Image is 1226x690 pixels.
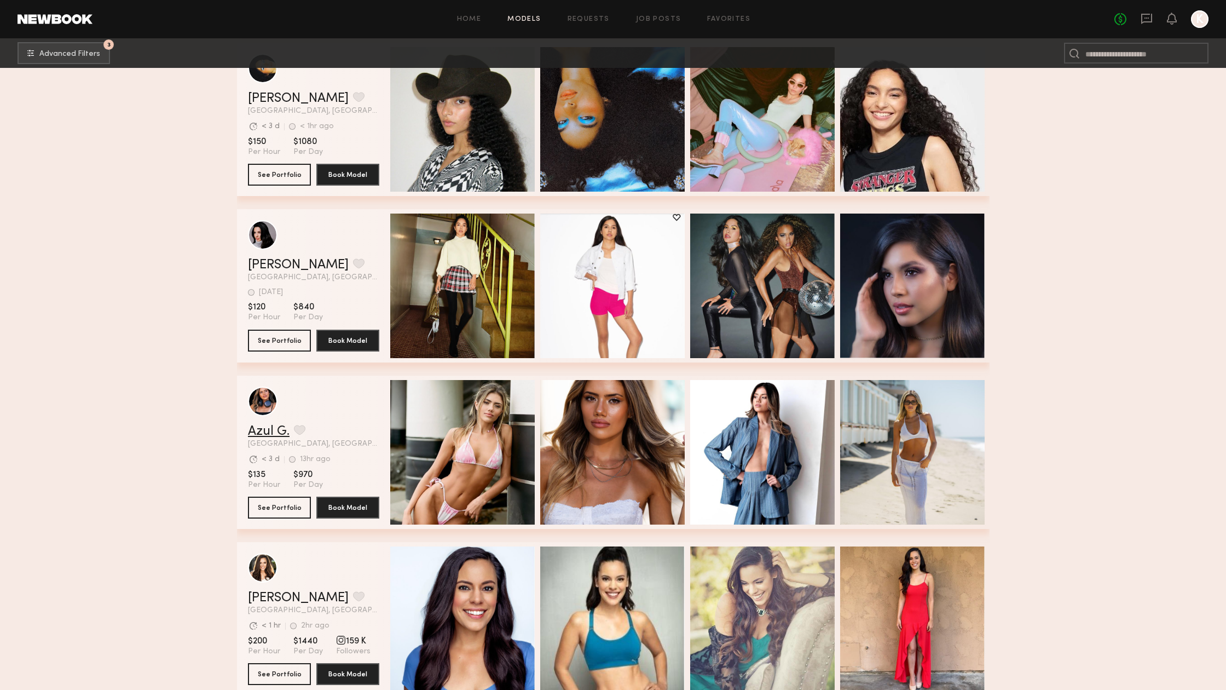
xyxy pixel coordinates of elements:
[300,123,334,130] div: < 1hr ago
[293,480,323,490] span: Per Day
[262,456,280,463] div: < 3 d
[293,302,323,313] span: $840
[248,469,280,480] span: $135
[248,136,280,147] span: $150
[301,622,329,630] div: 2hr ago
[248,591,349,605] a: [PERSON_NAME]
[316,164,379,186] button: Book Model
[293,147,323,157] span: Per Day
[248,497,311,519] button: See Portfolio
[39,50,100,58] span: Advanced Filters
[248,330,311,352] button: See Portfolio
[457,16,482,23] a: Home
[248,425,290,438] a: Azul G.
[18,42,110,64] button: 3Advanced Filters
[248,440,379,448] span: [GEOGRAPHIC_DATA], [GEOGRAPHIC_DATA]
[707,16,750,23] a: Favorites
[248,636,280,647] span: $200
[248,107,379,115] span: [GEOGRAPHIC_DATA], [GEOGRAPHIC_DATA]
[107,42,111,47] span: 3
[248,164,311,186] button: See Portfolio
[507,16,541,23] a: Models
[248,647,280,657] span: Per Hour
[293,636,323,647] span: $1440
[248,313,280,323] span: Per Hour
[259,289,283,296] div: [DATE]
[336,636,371,647] span: 159 K
[262,622,281,630] div: < 1 hr
[336,647,371,657] span: Followers
[248,258,349,272] a: [PERSON_NAME]
[262,123,280,130] div: < 3 d
[248,302,280,313] span: $120
[636,16,681,23] a: Job Posts
[293,136,323,147] span: $1080
[293,313,323,323] span: Per Day
[248,147,280,157] span: Per Hour
[293,469,323,480] span: $970
[248,274,379,281] span: [GEOGRAPHIC_DATA], [GEOGRAPHIC_DATA]
[316,663,379,685] button: Book Model
[248,480,280,490] span: Per Hour
[293,647,323,657] span: Per Day
[316,497,379,519] button: Book Model
[248,663,311,685] button: See Portfolio
[248,607,379,614] span: [GEOGRAPHIC_DATA], [GEOGRAPHIC_DATA]
[248,92,349,105] a: [PERSON_NAME]
[300,456,331,463] div: 13hr ago
[1191,10,1208,28] a: K
[316,330,379,352] button: Book Model
[568,16,610,23] a: Requests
